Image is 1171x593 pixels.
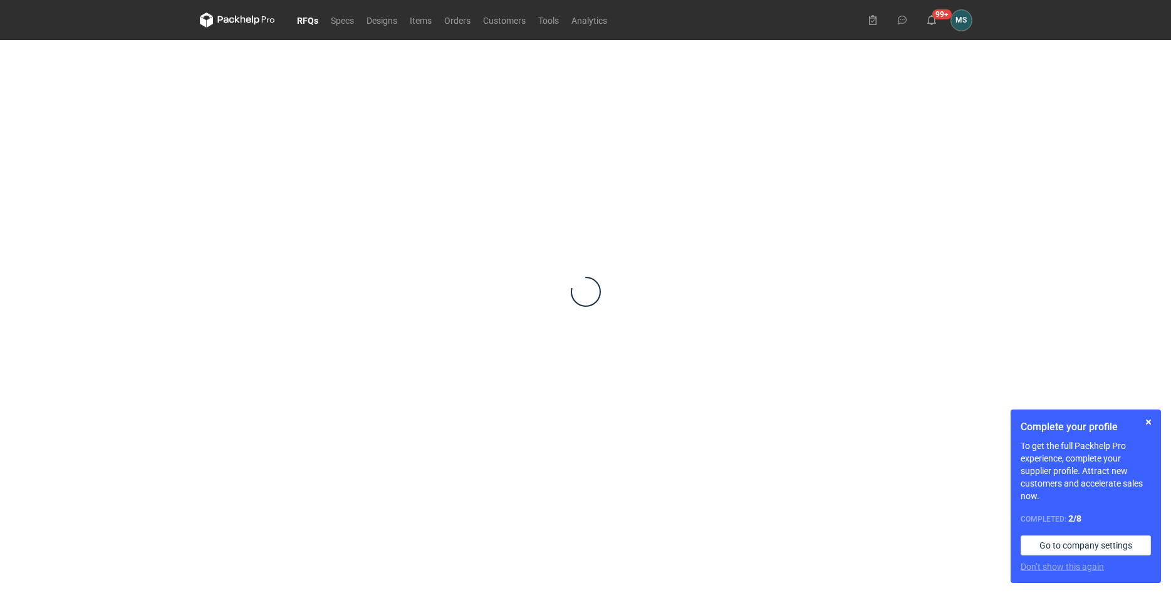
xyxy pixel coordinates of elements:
[922,10,942,30] button: 99+
[360,13,403,28] a: Designs
[1141,415,1156,430] button: Skip for now
[1021,420,1151,435] h1: Complete your profile
[565,13,613,28] a: Analytics
[1068,513,1081,523] strong: 2 / 8
[1021,512,1151,525] div: Completed:
[477,13,532,28] a: Customers
[532,13,565,28] a: Tools
[200,13,275,28] svg: Packhelp Pro
[403,13,438,28] a: Items
[951,10,972,31] div: Michał Sokołowski
[1021,560,1104,573] button: Don’t show this again
[1021,440,1151,502] p: To get the full Packhelp Pro experience, complete your supplier profile. Attract new customers an...
[325,13,360,28] a: Specs
[1021,535,1151,555] a: Go to company settings
[438,13,477,28] a: Orders
[951,10,972,31] button: MS
[291,13,325,28] a: RFQs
